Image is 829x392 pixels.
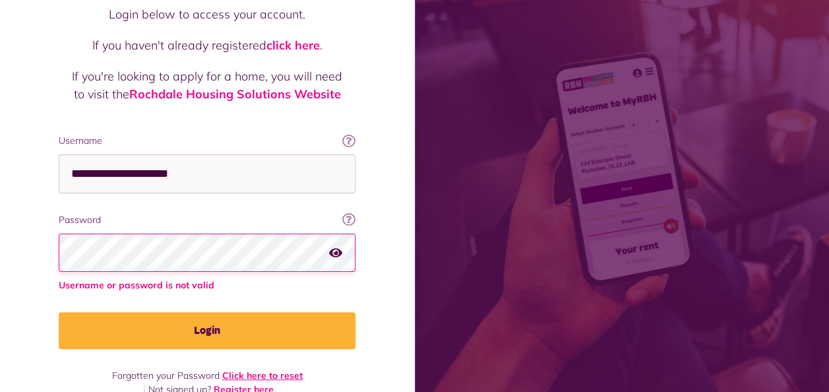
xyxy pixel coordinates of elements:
label: Password [59,213,355,227]
p: If you haven't already registered . [72,36,342,54]
label: Username [59,134,355,148]
a: Click here to reset [222,370,303,381]
span: Forgotten your Password [112,370,220,381]
a: Rochdale Housing Solutions Website [129,86,341,102]
button: Login [59,312,355,349]
p: Login below to access your account. [72,5,342,23]
span: Username or password is not valid [59,278,355,292]
p: If you're looking to apply for a home, you will need to visit the [72,67,342,103]
a: click here [266,38,320,53]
